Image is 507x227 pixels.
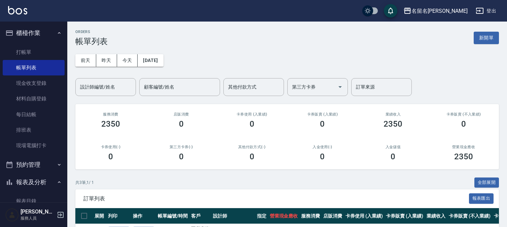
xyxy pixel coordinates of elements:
[179,119,184,129] h3: 0
[154,112,209,117] h2: 店販消費
[3,138,65,153] a: 現場電腦打卡
[75,37,108,46] h3: 帳單列表
[75,180,94,186] p: 共 3 筆, 1 / 1
[3,75,65,91] a: 現金收支登錄
[447,208,492,224] th: 卡券販賣 (不入業績)
[138,54,163,67] button: [DATE]
[322,208,344,224] th: 店販消費
[3,173,65,191] button: 報表及分析
[83,145,138,149] h2: 卡券使用(-)
[295,145,350,149] h2: 入金使用(-)
[268,208,300,224] th: 營業現金應收
[117,54,138,67] button: 今天
[154,145,209,149] h2: 第三方卡券(-)
[425,208,447,224] th: 業績收入
[21,208,55,215] h5: [PERSON_NAME]
[3,91,65,106] a: 材料自購登錄
[474,177,499,188] button: 全部展開
[3,60,65,75] a: 帳單列表
[96,54,117,67] button: 昨天
[473,5,499,17] button: 登出
[3,193,65,209] a: 報表目錄
[320,152,325,161] h3: 0
[335,82,346,92] button: Open
[3,44,65,60] a: 打帳單
[411,7,468,15] div: 名留名[PERSON_NAME]
[83,112,138,117] h3: 服務消費
[384,208,425,224] th: 卡券販賣 (入業績)
[5,208,19,222] img: Person
[469,193,494,204] button: 報表匯出
[250,119,254,129] h3: 0
[384,119,402,129] h3: 2350
[250,152,254,161] h3: 0
[401,4,470,18] button: 名留名[PERSON_NAME]
[461,119,466,129] h3: 0
[75,54,96,67] button: 前天
[225,145,279,149] h2: 其他付款方式(-)
[474,34,499,41] a: 新開單
[344,208,385,224] th: 卡券使用 (入業績)
[474,32,499,44] button: 新開單
[454,152,473,161] h3: 2350
[75,30,108,34] h2: ORDERS
[106,208,131,224] th: 列印
[21,215,55,221] p: 服務人員
[299,208,322,224] th: 服務消費
[156,208,189,224] th: 帳單編號/時間
[131,208,156,224] th: 操作
[225,112,279,117] h2: 卡券使用 (入業績)
[108,152,113,161] h3: 0
[469,195,494,201] a: 報表匯出
[3,107,65,122] a: 每日結帳
[3,122,65,138] a: 排班表
[436,112,491,117] h2: 卡券販賣 (不入業績)
[93,208,106,224] th: 展開
[436,145,491,149] h2: 營業現金應收
[189,208,212,224] th: 客戶
[83,195,469,202] span: 訂單列表
[391,152,395,161] h3: 0
[3,24,65,42] button: 櫃檯作業
[179,152,184,161] h3: 0
[366,112,420,117] h2: 業績收入
[295,112,350,117] h2: 卡券販賣 (入業績)
[101,119,120,129] h3: 2350
[384,4,397,18] button: save
[211,208,255,224] th: 設計師
[255,208,268,224] th: 指定
[8,6,27,14] img: Logo
[320,119,325,129] h3: 0
[366,145,420,149] h2: 入金儲值
[3,156,65,173] button: 預約管理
